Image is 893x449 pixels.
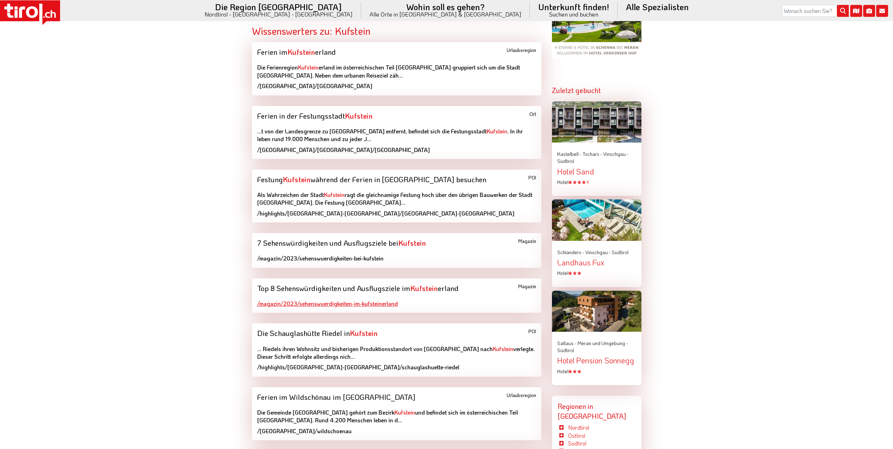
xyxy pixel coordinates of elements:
span: Urlaubsregion [507,392,536,398]
div: 7 Sehenswürdigkeiten und Ausflugsziele bei [257,238,536,247]
a: Top 8 Sehenswürdigkeiten und Ausflugsziele imKufsteinerlandMagazin /magazin/2023/sehenswuerdigkei... [252,278,541,313]
strong: Kufstein [324,191,345,198]
input: Wonach suchen Sie? [782,5,849,17]
div: /magazin/2023/sehenswuerdigkeiten-bei-kufstein [257,255,536,262]
span: Magazin [518,284,536,290]
a: Ferien in der FestungsstadtKufsteinOrt ...t von der Landesgrenze zu [GEOGRAPHIC_DATA] entfernt, b... [252,106,541,159]
div: Landhaus Fux [557,258,636,267]
div: Top 8 Sehenswürdigkeiten und Ausflugsziele im erland [257,284,536,292]
div: Hotel Sand [557,167,636,176]
i: Karte öffnen [850,5,862,17]
span: POI [528,329,536,335]
small: Alle Orte in [GEOGRAPHIC_DATA] & [GEOGRAPHIC_DATA] [369,11,521,17]
div: /[GEOGRAPHIC_DATA]/[GEOGRAPHIC_DATA]/[GEOGRAPHIC_DATA] [257,146,536,154]
a: Kastelbell - Tschars - Vinschgau - Südtirol Hotel Sand Hotel S [557,151,636,185]
strong: Kufstein [345,111,373,120]
a: Saltaus - Meran und Umgebung - Südtirol Hotel Pension Sonnegg Hotel [557,340,636,375]
small: Nordtirol - [GEOGRAPHIC_DATA] - [GEOGRAPHIC_DATA] [205,11,353,17]
a: Nordtirol [568,424,589,431]
span: POI [528,175,536,181]
div: Ferien im erland [257,47,536,56]
div: Ferien im Wildschönau im [GEOGRAPHIC_DATA] [257,392,536,401]
sup: S [587,179,589,184]
strong: Kufstein [410,283,438,293]
strong: Kufstein [487,127,507,135]
strong: Kufstein [493,345,513,352]
span: Südtirol [612,249,628,256]
span: Magazin [518,238,536,244]
span: Saltaus - [557,340,577,346]
h2: Wissenswerters zu: Kufstein [252,26,541,37]
div: /highlights/[GEOGRAPHIC_DATA]-[GEOGRAPHIC_DATA]/[GEOGRAPHIC_DATA]-[GEOGRAPHIC_DATA] [257,210,536,217]
strong: Kufstein [394,409,415,416]
i: Fotogalerie [863,5,875,17]
span: Vinschgau - [585,249,611,256]
a: Ferien imKufsteinerlandUrlaubsregion Die FerienregionKufsteinerland im österreichischen Teil [GEO... [252,42,541,95]
span: Ort [529,111,536,117]
span: Südtirol [557,158,574,164]
small: Suchen und buchen [538,11,609,17]
div: Festung während der Ferien in [GEOGRAPHIC_DATA] besuchen [257,175,536,184]
div: Ferien in der Festungsstadt [257,111,536,120]
span: Meran und Umgebung - [578,340,628,346]
span: Kastelbell - Tschars - [557,151,602,157]
div: Hotel [557,270,636,277]
a: Ferien im Wildschönau im [GEOGRAPHIC_DATA]Urlaubsregion Die Gemeinde [GEOGRAPHIC_DATA] gehört zum... [252,387,541,440]
a: Die Schauglashütte Riedel inKufsteinPOI ... Riedels ihren Wohnsitz und bisherigen Produktionsstan... [252,323,541,376]
div: Hotel [557,179,636,186]
strong: Regionen in [GEOGRAPHIC_DATA] [558,402,626,421]
i: Kontakt [876,5,888,17]
a: Schlanders - Vinschgau - Südtirol Landhaus Fux Hotel [557,249,636,277]
div: /[GEOGRAPHIC_DATA]/wildschoenau [257,427,536,435]
strong: Kufstein [350,328,378,338]
div: /[GEOGRAPHIC_DATA]/[GEOGRAPHIC_DATA] [257,82,536,90]
div: /magazin/2023/sehenswuerdigkeiten-im-kufsteinerland [257,300,536,308]
strong: Kufstein [398,238,426,247]
strong: Zuletzt gebucht [552,86,601,95]
strong: Kufstein [287,47,315,57]
div: Hotel [557,368,636,375]
div: Die Schauglashütte Riedel in [257,329,536,337]
span: Vinschgau - [603,151,628,157]
span: Schlanders - [557,249,584,256]
span: Urlaubsregion [507,47,536,53]
strong: Kufstein [283,174,311,184]
span: Südtirol [557,347,574,354]
a: Südtirol [568,440,586,447]
div: Hotel Pension Sonnegg [557,356,636,365]
strong: Kufstein [298,64,319,71]
a: FestungKufsteinwährend der Ferien in [GEOGRAPHIC_DATA] besuchenPOI Als Wahrzeichen der StadtKufst... [252,170,541,223]
a: 7 Sehenswürdigkeiten und Ausflugsziele beiKufsteinMagazin /magazin/2023/sehenswuerdigkeiten-bei-k... [252,233,541,268]
div: /highlights/[GEOGRAPHIC_DATA]-[GEOGRAPHIC_DATA]/schauglashuette-riedel [257,363,536,371]
a: Osttirol [568,432,585,439]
